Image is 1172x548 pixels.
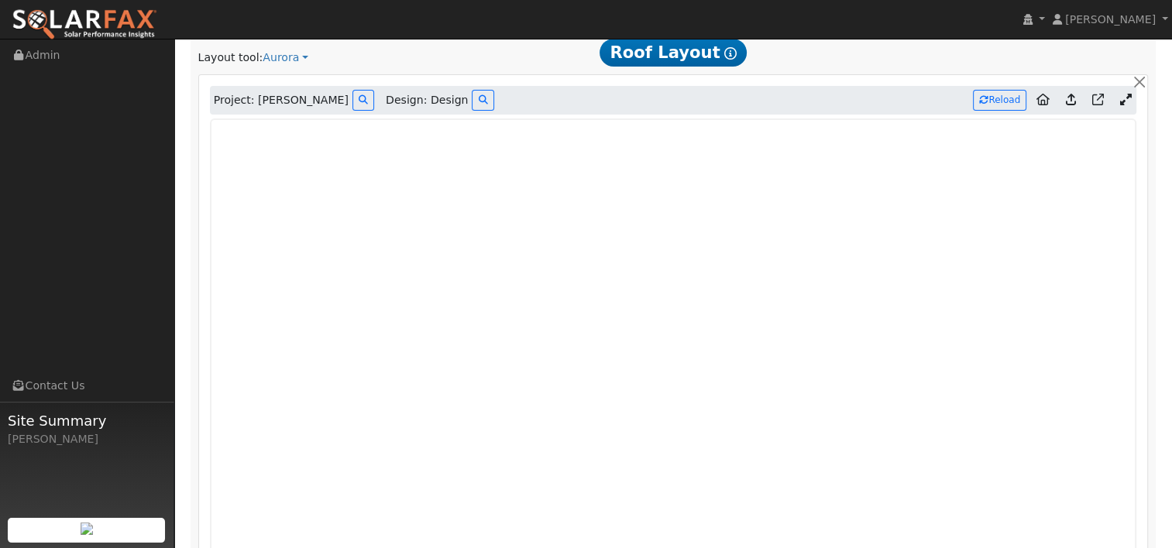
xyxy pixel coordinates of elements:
[8,431,166,447] div: [PERSON_NAME]
[263,50,308,66] a: Aurora
[724,47,737,60] i: Show Help
[1030,88,1056,113] a: Aurora to Home
[8,410,166,431] span: Site Summary
[214,92,349,108] span: Project: [PERSON_NAME]
[386,92,468,108] span: Design: Design
[12,9,157,41] img: SolarFax
[1060,88,1082,113] a: Upload consumption to Aurora project
[81,522,93,535] img: retrieve
[1086,88,1110,113] a: Open in Aurora
[600,39,748,67] span: Roof Layout
[973,90,1026,111] button: Reload
[1065,13,1156,26] span: [PERSON_NAME]
[1114,89,1136,112] a: Shrink Aurora window
[198,51,263,63] span: Layout tool:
